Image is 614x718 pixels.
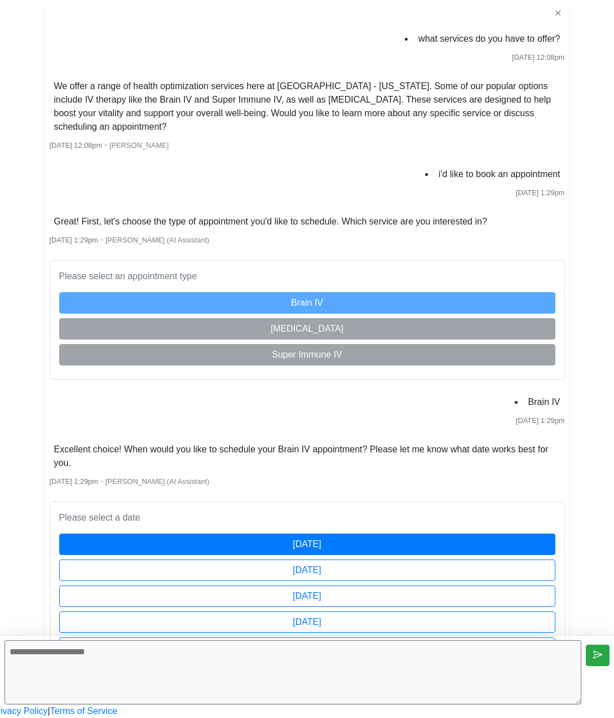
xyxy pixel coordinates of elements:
[50,141,169,149] small: ・
[516,188,565,197] span: [DATE] 1:29pm
[59,318,555,340] button: [MEDICAL_DATA]
[50,236,210,244] small: ・
[59,534,555,555] button: [DATE]
[59,560,555,581] button: [DATE]
[59,270,555,283] p: Please select an appointment type
[512,53,565,61] span: [DATE] 12:08pm
[414,30,564,48] li: what services do you have to offer?
[59,292,555,314] button: Brain IV
[50,236,99,244] span: [DATE] 1:29pm
[105,236,209,244] span: [PERSON_NAME] (AI Assistant)
[434,165,565,183] li: i'd like to book an appointment
[59,511,555,525] p: Please select a date
[105,477,209,486] span: [PERSON_NAME] (AI Assistant)
[50,213,492,231] li: Great! First, let's choose the type of appointment you'd like to schedule. Which service are you ...
[50,441,565,472] li: Excellent choice! When would you like to schedule your Brain IV appointment? Please let me know w...
[59,585,555,607] button: [DATE]
[524,393,565,411] li: Brain IV
[50,477,99,486] span: [DATE] 1:29pm
[50,141,103,149] span: [DATE] 12:08pm
[551,6,565,21] button: ✕
[50,477,210,486] small: ・
[516,416,565,425] span: [DATE] 1:29pm
[59,344,555,365] button: Super Immune IV
[109,141,169,149] span: [PERSON_NAME]
[50,77,565,136] li: We offer a range of health optimization services here at [GEOGRAPHIC_DATA] - [US_STATE]. Some of ...
[59,611,555,633] button: [DATE]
